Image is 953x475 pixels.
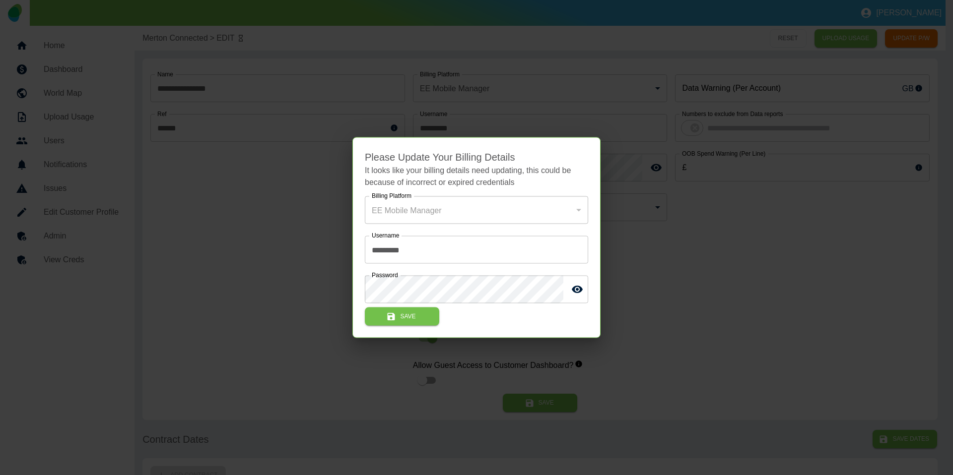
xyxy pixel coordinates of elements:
p: It looks like your billing details need updating, this could be because of incorrect or expired c... [365,165,588,188]
h4: Please Update Your Billing Details [365,150,588,165]
button: Save [365,307,439,326]
div: EE Mobile Manager [365,196,588,224]
label: Username [372,232,399,240]
label: Password [372,271,398,280]
button: toggle password visibility [567,280,587,299]
label: Billing Platform [372,192,411,200]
